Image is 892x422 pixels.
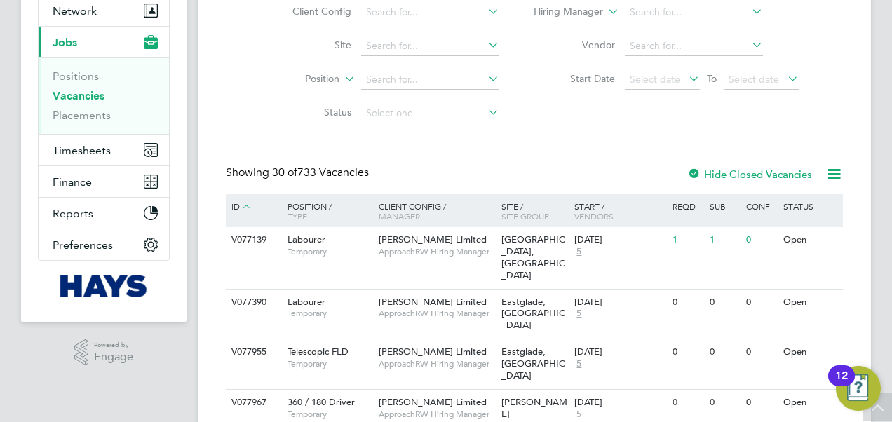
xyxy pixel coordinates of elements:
span: Preferences [53,238,113,252]
span: [PERSON_NAME] Limited [379,396,487,408]
span: 30 of [272,165,297,179]
button: Open Resource Center, 12 new notifications [836,366,881,411]
span: ApproachRW Hiring Manager [379,409,494,420]
span: ApproachRW Hiring Manager [379,246,494,257]
div: Reqd [669,194,705,218]
a: Powered byEngage [74,339,134,366]
span: Select date [729,73,779,86]
span: 5 [574,358,583,370]
div: Open [780,227,841,253]
div: [DATE] [574,234,665,246]
div: V077967 [228,390,277,416]
div: Client Config / [375,194,498,228]
div: ID [228,194,277,219]
div: Position / [277,194,375,228]
div: Open [780,339,841,365]
div: 0 [669,290,705,315]
button: Finance [39,166,169,197]
div: 0 [669,390,705,416]
span: Temporary [288,358,372,369]
div: 0 [706,290,743,315]
span: 5 [574,409,583,421]
span: Vendors [574,210,614,222]
div: V077390 [228,290,277,315]
a: Go to home page [38,275,170,297]
div: Jobs [39,57,169,134]
div: Open [780,390,841,416]
button: Jobs [39,27,169,57]
label: Hide Closed Vacancies [687,168,812,181]
span: Telescopic FLD [288,346,349,358]
span: Network [53,4,97,18]
span: Manager [379,210,420,222]
span: Labourer [288,296,325,308]
label: Site [271,39,351,51]
label: Status [271,106,351,118]
span: ApproachRW Hiring Manager [379,308,494,319]
div: Status [780,194,841,218]
span: [GEOGRAPHIC_DATA], [GEOGRAPHIC_DATA] [501,233,565,281]
span: 5 [574,246,583,258]
span: Temporary [288,308,372,319]
div: 1 [669,227,705,253]
label: Client Config [271,5,351,18]
input: Search for... [361,3,499,22]
span: ApproachRW Hiring Manager [379,358,494,369]
div: Showing [226,165,372,180]
span: [PERSON_NAME] Limited [379,233,487,245]
div: Start / [571,194,669,228]
span: Eastglade, [GEOGRAPHIC_DATA] [501,346,565,381]
div: 0 [743,339,779,365]
div: 0 [743,390,779,416]
span: [PERSON_NAME] [501,396,567,420]
span: Temporary [288,409,372,420]
div: [DATE] [574,397,665,409]
div: Sub [706,194,743,218]
span: Eastglade, [GEOGRAPHIC_DATA] [501,296,565,332]
label: Position [259,72,339,86]
span: Powered by [94,339,133,351]
div: [DATE] [574,346,665,358]
span: 733 Vacancies [272,165,369,179]
input: Search for... [625,36,763,56]
span: [PERSON_NAME] Limited [379,296,487,308]
label: Vendor [534,39,615,51]
div: 0 [743,227,779,253]
span: Select date [630,73,680,86]
div: 0 [706,339,743,365]
input: Select one [361,104,499,123]
a: Positions [53,69,99,83]
span: [PERSON_NAME] Limited [379,346,487,358]
span: Type [288,210,307,222]
label: Start Date [534,72,615,85]
span: Site Group [501,210,549,222]
span: 5 [574,308,583,320]
label: Hiring Manager [522,5,603,19]
img: hays-logo-retina.png [60,275,148,297]
a: Vacancies [53,89,104,102]
input: Search for... [625,3,763,22]
span: To [703,69,721,88]
span: Engage [94,351,133,363]
div: 1 [706,227,743,253]
input: Search for... [361,70,499,90]
span: Jobs [53,36,77,49]
div: V077955 [228,339,277,365]
div: Open [780,290,841,315]
button: Timesheets [39,135,169,165]
div: [DATE] [574,297,665,308]
a: Placements [53,109,111,122]
div: 0 [743,290,779,315]
div: 12 [835,376,848,394]
div: V077139 [228,227,277,253]
button: Reports [39,198,169,229]
button: Preferences [39,229,169,260]
div: 0 [706,390,743,416]
span: Reports [53,207,93,220]
span: Timesheets [53,144,111,157]
div: 0 [669,339,705,365]
span: 360 / 180 Driver [288,396,355,408]
div: Site / [498,194,572,228]
span: Temporary [288,246,372,257]
div: Conf [743,194,779,218]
